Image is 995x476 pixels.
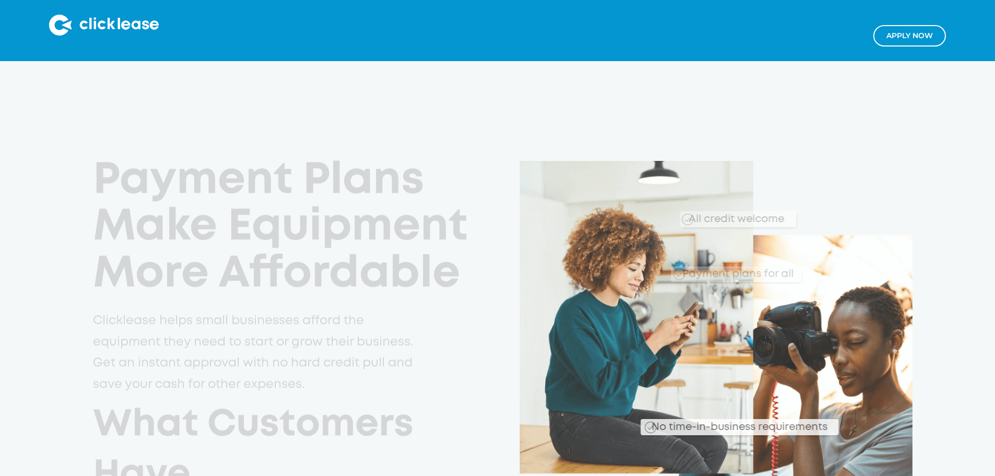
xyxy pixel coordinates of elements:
[678,261,793,282] div: Payment plans for all
[645,422,656,433] img: Checkmark_callout
[93,158,488,298] h1: Payment Plans Make Equipment More Affordable
[647,205,796,227] div: All credit welcome
[682,214,694,225] img: Checkmark_callout
[673,269,685,281] img: Checkmark_callout
[49,15,159,36] img: Clicklease logo
[591,409,838,435] div: No time-in-business requirements
[873,25,946,47] a: Apply NOw
[93,310,419,395] p: Clicklease helps small businesses afford the equipment they need to start or grow their business....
